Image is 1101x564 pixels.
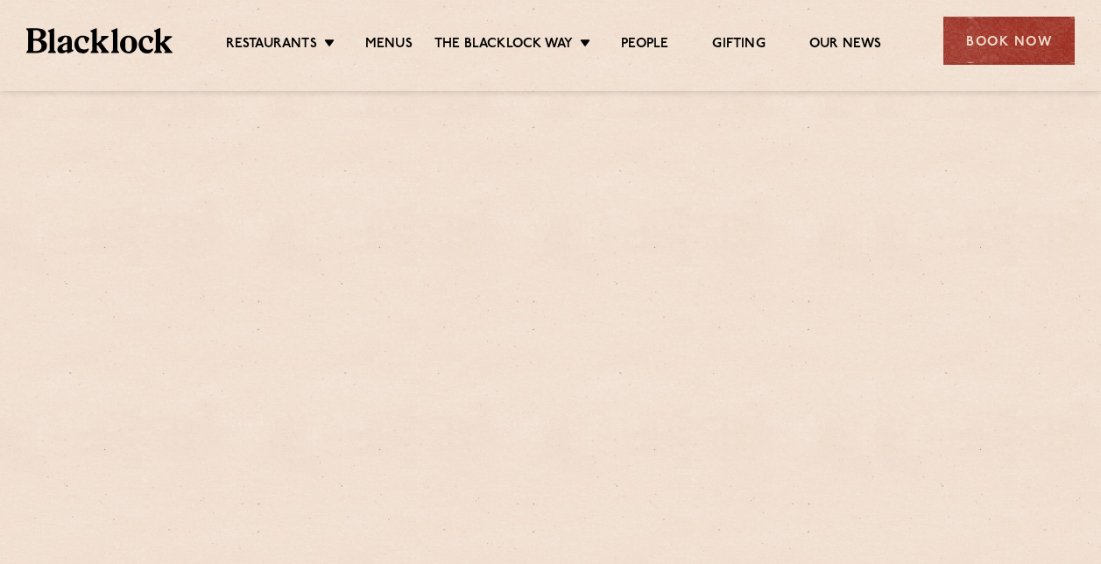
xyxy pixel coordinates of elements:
[26,28,173,53] img: BL_Textured_Logo-footer-cropped.svg
[621,36,668,55] a: People
[809,36,882,55] a: Our News
[226,36,317,55] a: Restaurants
[712,36,765,55] a: Gifting
[365,36,413,55] a: Menus
[943,17,1075,65] div: Book Now
[434,36,573,55] a: The Blacklock Way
